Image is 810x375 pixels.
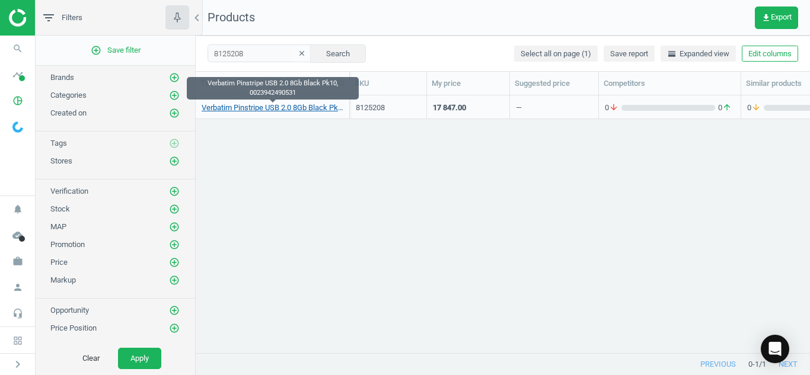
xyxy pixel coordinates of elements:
button: add_circle_outline [168,203,180,215]
span: Opportunity [50,306,89,315]
span: 0 [605,102,621,113]
button: add_circle_outline [168,257,180,268]
span: Save report [610,49,648,59]
button: get_appExport [755,7,798,29]
button: add_circle_outline [168,137,180,149]
button: add_circle_outlineSave filter [36,39,195,62]
button: Apply [118,348,161,369]
span: Tags [50,139,67,148]
i: add_circle_outline [169,222,180,232]
i: arrow_downward [751,102,761,113]
div: 17 847.00 [433,102,466,113]
i: add_circle_outline [169,90,180,101]
button: next [766,354,810,375]
span: 0 - 1 [748,359,759,370]
span: MAP [50,222,66,231]
div: 8125208 [356,102,420,113]
span: Markup [50,275,76,284]
span: Save filter [91,45,141,56]
div: SKU [355,78,422,89]
button: add_circle_outline [168,185,180,197]
button: Save report [604,46,655,62]
i: add_circle_outline [169,138,180,149]
i: add_circle_outline [169,323,180,334]
div: Verbatim Pinstripe USB 2.0 8Gb Black Pk10, 0023942490531 [187,77,359,100]
button: add_circle_outline [168,72,180,84]
span: Categories [50,91,87,100]
span: Filters [62,12,82,23]
i: add_circle_outline [169,156,180,166]
i: clear [298,49,306,57]
span: Export [761,13,792,23]
i: add_circle_outline [169,72,180,83]
img: wGWNvw8QSZomAAAAABJRU5ErkJggg== [12,121,23,133]
span: Verification [50,187,88,195]
button: add_circle_outline [168,305,180,316]
i: pie_chart_outlined [7,89,29,112]
i: notifications [7,198,29,220]
button: add_circle_outline [168,322,180,334]
span: Price Position [50,323,97,332]
span: Promotion [50,240,85,249]
img: ajHJNr6hYgQAAAAASUVORK5CYII= [9,9,93,27]
span: Select all on page (1) [521,49,591,59]
button: add_circle_outline [168,107,180,119]
i: chevron_right [11,357,25,371]
i: get_app [761,13,771,23]
button: previous [688,354,748,375]
input: SKU/Title search [208,44,311,62]
i: chevron_left [190,11,204,25]
i: search [7,37,29,60]
button: Search [310,44,366,62]
button: add_circle_outline [168,274,180,286]
i: horizontal_split [667,49,677,59]
i: add_circle_outline [169,204,180,214]
div: Competitors [604,78,736,89]
span: Stores [50,156,72,165]
i: work [7,250,29,273]
i: filter_list [42,11,56,25]
button: horizontal_splitExpanded view [661,46,736,62]
i: add_circle_outline [169,305,180,316]
button: Edit columns [742,46,798,62]
div: — [516,102,522,117]
span: Created on [50,108,87,117]
button: clear [293,46,311,62]
i: person [7,276,29,299]
div: My price [432,78,505,89]
button: add_circle_outline [168,155,180,167]
span: Products [208,10,255,24]
button: chevron_right [3,357,33,372]
button: Select all on page (1) [514,46,598,62]
span: Brands [50,73,74,82]
i: add_circle_outline [91,45,101,56]
button: add_circle_outline [168,221,180,233]
i: add_circle_outline [169,275,180,286]
a: Verbatim Pinstripe USB 2.0 8Gb Black Pk10, 0023942490531 [202,102,343,113]
span: Price [50,258,68,267]
i: add_circle_outline [169,257,180,268]
span: 0 [747,102,764,113]
i: arrow_downward [609,102,618,113]
div: Suggested price [515,78,594,89]
span: / 1 [759,359,766,370]
span: 0 [715,102,735,113]
i: headset_mic [7,302,29,325]
button: add_circle_outline [168,89,180,101]
div: grid [196,95,810,344]
span: Expanded view [667,49,729,59]
button: add_circle_outline [168,239,180,251]
i: timeline [7,63,29,86]
i: arrow_upward [722,102,732,113]
i: add_circle_outline [169,186,180,197]
span: Stock [50,204,70,213]
button: Clear [70,348,112,369]
i: add_circle_outline [169,108,180,118]
div: Open Intercom Messenger [761,335,789,363]
i: cloud_done [7,224,29,246]
i: add_circle_outline [169,239,180,250]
